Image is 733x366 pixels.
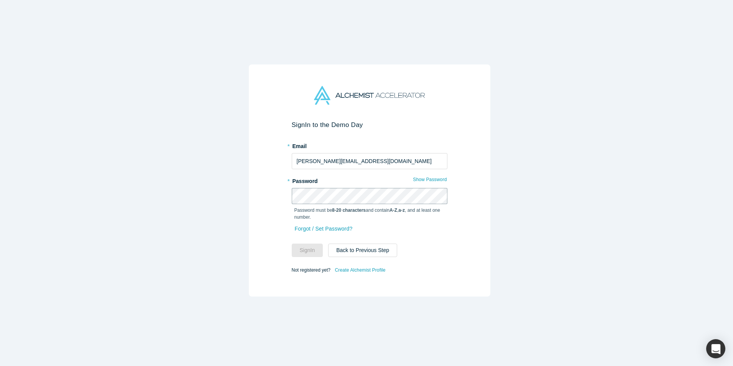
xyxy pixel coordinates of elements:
[292,121,447,129] h2: Sign In to the Demo Day
[390,208,397,213] strong: A-Z
[292,244,323,257] button: SignIn
[294,207,445,221] p: Password must be and contain , , and at least one number.
[292,267,330,273] span: Not registered yet?
[328,244,397,257] button: Back to Previous Step
[413,175,447,185] button: Show Password
[294,222,353,236] a: Forgot / Set Password?
[292,140,447,150] label: Email
[314,86,424,105] img: Alchemist Accelerator Logo
[292,175,447,185] label: Password
[332,208,366,213] strong: 8-20 characters
[334,265,386,275] a: Create Alchemist Profile
[398,208,405,213] strong: a-z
